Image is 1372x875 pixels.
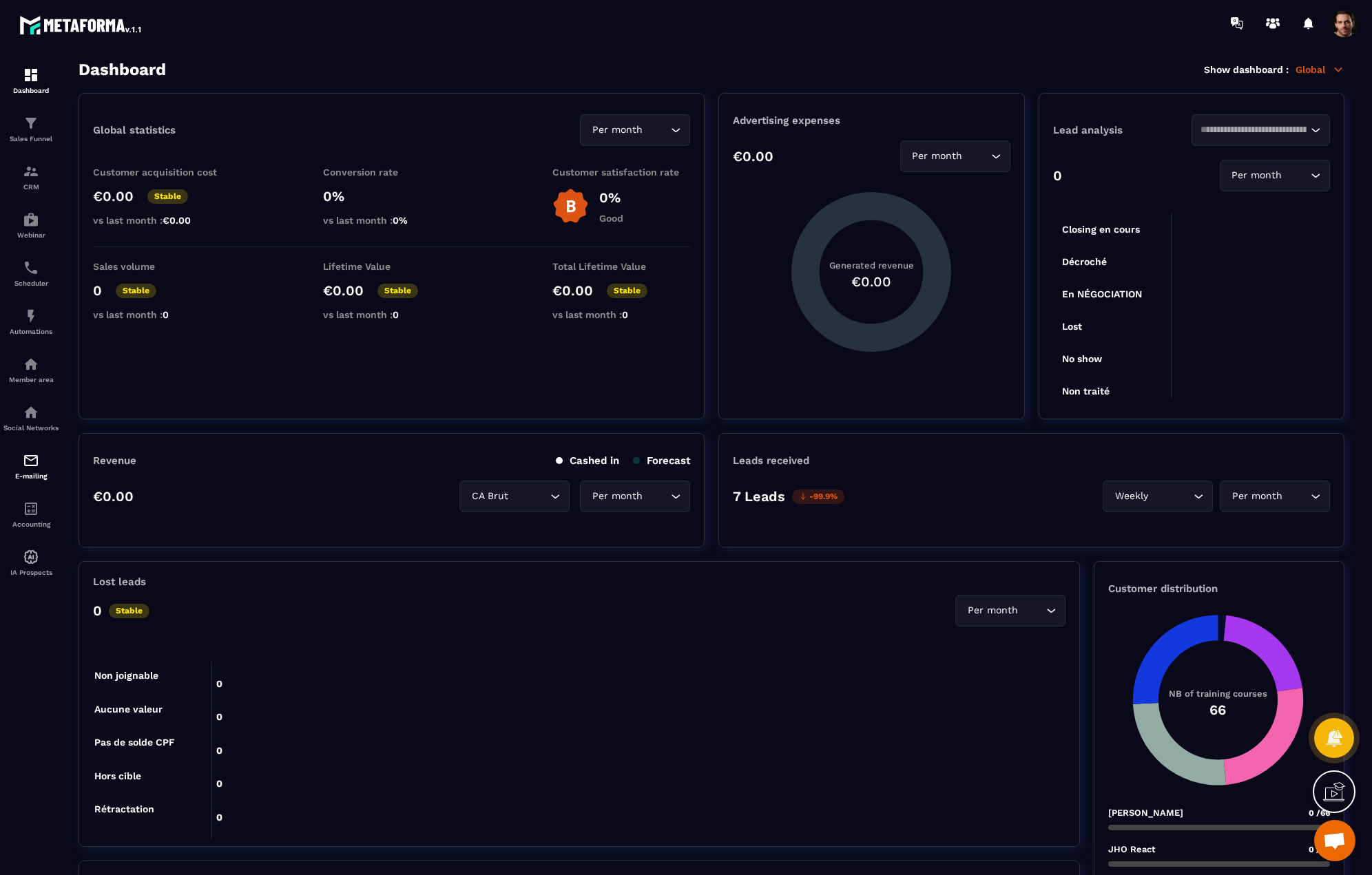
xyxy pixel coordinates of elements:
p: €0.00 [552,282,593,299]
div: Search for option [1103,481,1213,512]
span: 0 [393,309,399,320]
p: 0 [93,602,102,619]
p: Webinar [3,231,59,239]
p: JHO React [1108,844,1156,854]
tspan: Non traité [1062,386,1110,397]
p: vs last month : [552,309,690,320]
div: Search for option [580,114,690,146]
a: emailemailE-mailing [3,442,59,490]
tspan: Closing en cours [1062,224,1140,235]
p: Automations [3,328,59,335]
img: logo [19,12,143,37]
span: Per month [964,603,1021,618]
p: Total Lifetime Value [552,261,690,272]
p: 0% [599,189,623,206]
span: 0 [622,309,628,320]
p: Stable [116,284,156,298]
p: Lead analysis [1053,124,1192,136]
tspan: Pas de solde CPF [94,737,175,748]
p: Stable [607,284,647,298]
p: €0.00 [733,148,773,165]
p: CRM [3,183,59,191]
input: Search for option [645,123,667,138]
p: €0.00 [93,188,134,204]
p: Global statistics [93,124,176,136]
p: Forecast [633,454,690,467]
a: accountantaccountantAccounting [3,490,59,538]
p: [PERSON_NAME] [1108,808,1183,818]
span: Weekly [1112,489,1151,504]
span: Per month [1229,168,1285,183]
a: social-networksocial-networkSocial Networks [3,394,59,442]
span: 0 [163,309,169,320]
p: Scheduler [3,280,59,287]
tspan: Rétractation [94,803,154,814]
img: automations [23,356,39,372]
p: 0 [93,282,102,299]
span: 0 /66 [1309,845,1330,854]
p: Customer satisfaction rate [552,167,690,178]
a: schedulerschedulerScheduler [3,249,59,297]
tspan: Aucune valeur [94,704,163,715]
tspan: Non joignable [94,670,158,682]
a: automationsautomationsWebinar [3,201,59,249]
p: Customer acquisition cost [93,167,231,178]
p: Show dashboard : [1204,64,1289,75]
p: Lost leads [93,576,146,588]
input: Search for option [511,489,547,504]
p: Stable [147,189,188,204]
a: automationsautomationsAutomations [3,297,59,346]
div: Search for option [900,140,1010,172]
img: formation [23,115,39,131]
input: Search for option [1285,168,1307,183]
span: CA Brut [468,489,511,504]
img: formation [23,163,39,180]
p: vs last month : [93,215,231,226]
h3: Dashboard [79,60,166,79]
p: 0 [1053,167,1062,184]
p: -99.9% [792,489,844,504]
div: Search for option [580,481,690,512]
input: Search for option [1285,489,1307,504]
span: 0% [393,215,408,226]
input: Search for option [1200,123,1307,138]
p: 7 Leads [733,488,785,505]
p: Cashed in [556,454,619,467]
p: Good [599,213,623,224]
p: Global [1296,63,1344,76]
p: Accounting [3,520,59,528]
p: Social Networks [3,424,59,432]
input: Search for option [645,489,667,504]
img: email [23,452,39,469]
tspan: Raccroche au nez [94,837,178,848]
p: E-mailing [3,472,59,480]
p: vs last month : [323,309,461,320]
img: formation [23,67,39,83]
a: formationformationCRM [3,153,59,201]
p: Stable [377,284,418,298]
p: vs last month : [93,309,231,320]
p: Advertising expenses [733,114,1010,127]
p: Stable [109,604,149,618]
tspan: Décroché [1062,256,1107,267]
tspan: Lost [1062,321,1082,332]
p: Member area [3,376,59,383]
p: Leads received [733,454,809,467]
span: Per month [1229,489,1285,504]
div: Search for option [459,481,570,512]
p: IA Prospects [3,569,59,576]
div: Search for option [1220,481,1330,512]
a: formationformationSales Funnel [3,105,59,153]
span: €0.00 [163,215,191,226]
p: €0.00 [93,488,134,505]
p: vs last month : [323,215,461,226]
input: Search for option [1151,489,1190,504]
p: Dashboard [3,87,59,94]
div: Search for option [1192,114,1330,146]
div: Search for option [1220,160,1330,191]
span: 0 /66 [1309,808,1330,818]
input: Search for option [1021,603,1043,618]
img: scheduler [23,260,39,276]
p: Sales Funnel [3,135,59,143]
p: Revenue [93,454,136,467]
